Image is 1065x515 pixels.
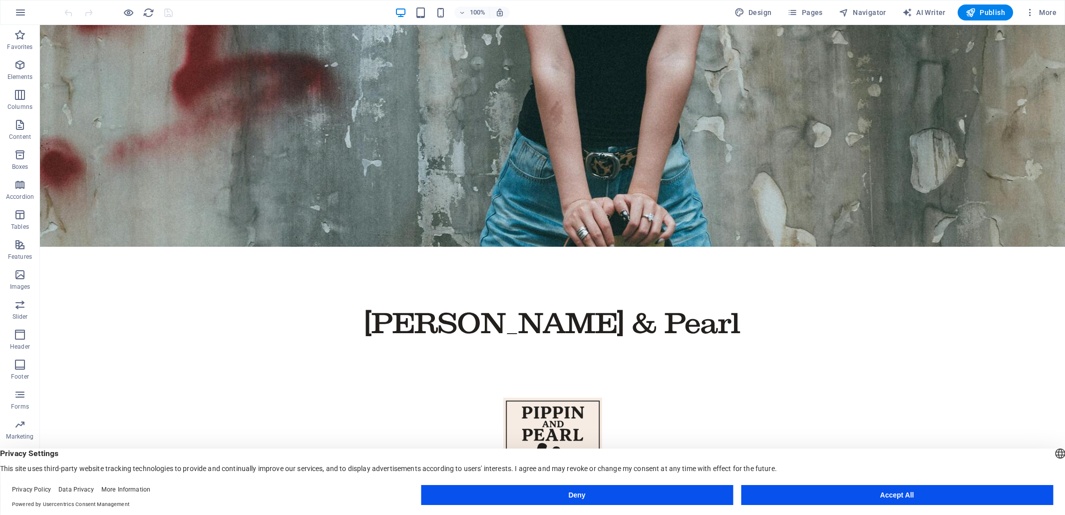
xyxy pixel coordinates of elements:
p: Boxes [12,163,28,171]
p: Marketing [6,433,33,441]
div: Design (Ctrl+Alt+Y) [730,4,776,20]
span: More [1025,7,1057,17]
p: Columns [7,103,32,111]
button: More [1021,4,1061,20]
p: Elements [7,73,33,81]
p: Forms [11,403,29,411]
button: Design [730,4,776,20]
p: Images [10,283,30,291]
h6: 100% [469,6,485,18]
span: Publish [966,7,1005,17]
button: AI Writer [898,4,950,20]
p: Tables [11,223,29,231]
p: Content [9,133,31,141]
p: Accordion [6,193,34,201]
button: reload [142,6,154,18]
i: On resize automatically adjust zoom level to fit chosen device. [495,8,504,17]
button: Pages [783,4,826,20]
button: Click here to leave preview mode and continue editing [122,6,134,18]
p: Header [10,343,30,351]
p: Features [8,253,32,261]
p: Favorites [7,43,32,51]
i: Reload page [143,7,154,18]
button: Publish [958,4,1013,20]
span: Navigator [839,7,886,17]
p: Slider [12,313,28,321]
button: Navigator [835,4,890,20]
button: 100% [454,6,490,18]
span: Pages [787,7,822,17]
span: Design [734,7,772,17]
p: Footer [11,373,29,381]
span: AI Writer [902,7,946,17]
